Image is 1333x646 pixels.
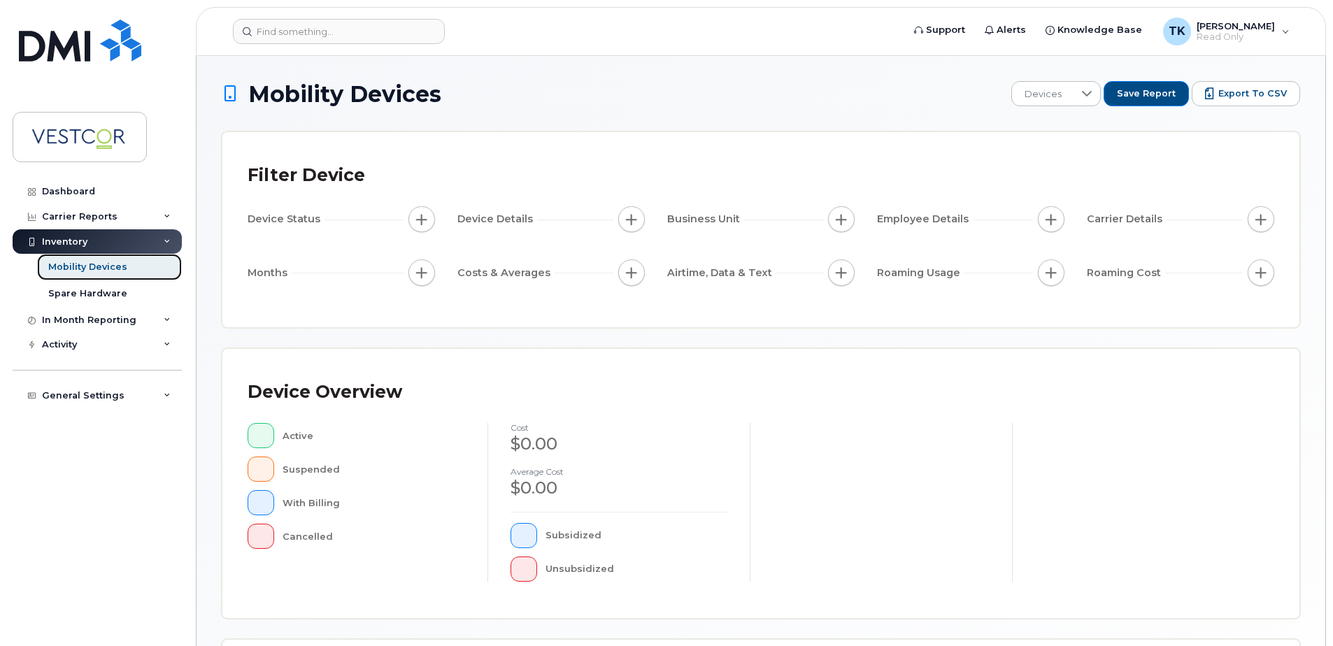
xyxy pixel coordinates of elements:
div: $0.00 [511,476,727,500]
span: Months [248,266,292,280]
span: Employee Details [877,212,973,227]
span: Business Unit [667,212,744,227]
span: Save Report [1117,87,1176,100]
button: Save Report [1104,81,1189,106]
span: Mobility Devices [248,82,441,106]
div: Active [283,423,466,448]
button: Export to CSV [1192,81,1300,106]
span: Device Status [248,212,325,227]
div: Subsidized [546,523,728,548]
span: Costs & Averages [457,266,555,280]
span: Carrier Details [1087,212,1167,227]
span: Airtime, Data & Text [667,266,776,280]
div: $0.00 [511,432,727,456]
span: Roaming Usage [877,266,964,280]
h4: cost [511,423,727,432]
div: Unsubsidized [546,557,728,582]
span: Roaming Cost [1087,266,1165,280]
div: Suspended [283,457,466,482]
span: Export to CSV [1218,87,1287,100]
div: With Billing [283,490,466,515]
span: Device Details [457,212,537,227]
h4: Average cost [511,467,727,476]
div: Filter Device [248,157,365,194]
div: Device Overview [248,374,402,410]
div: Cancelled [283,524,466,549]
span: Devices [1012,82,1074,107]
